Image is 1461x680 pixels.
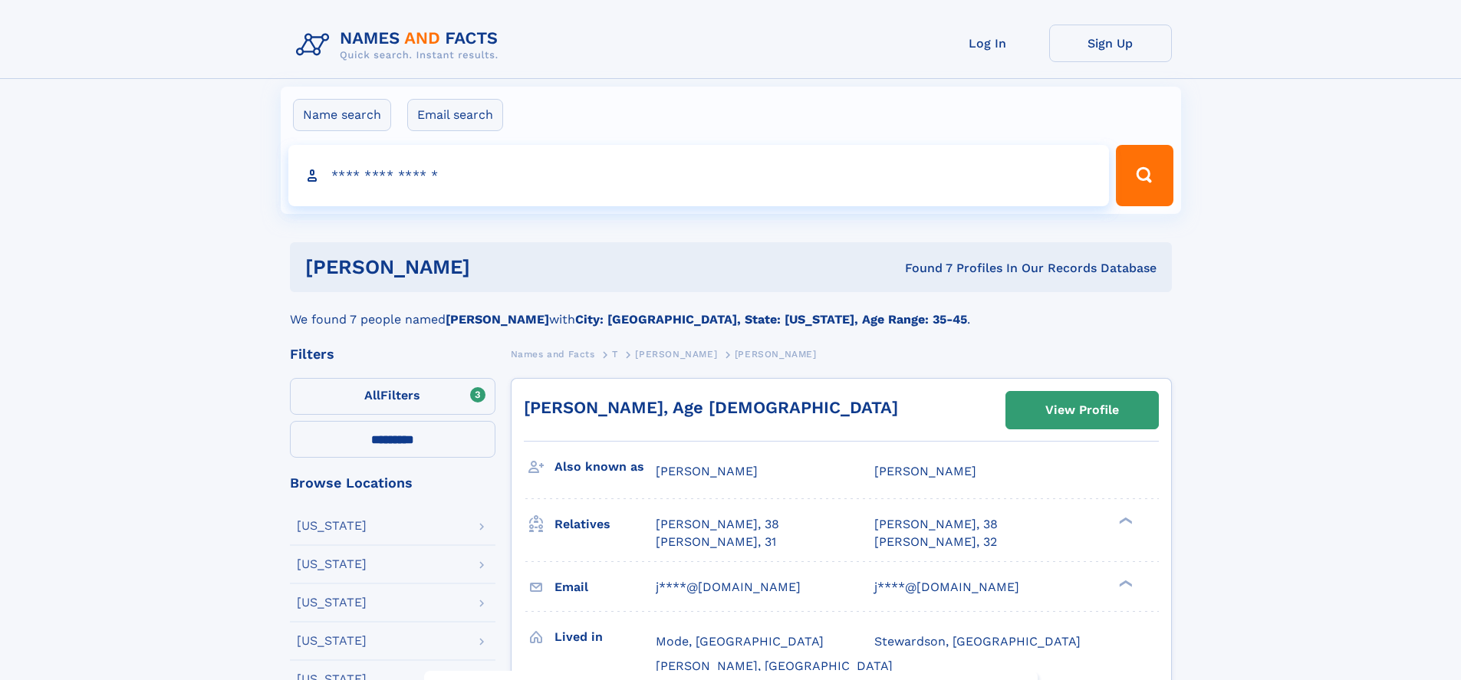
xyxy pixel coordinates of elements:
div: [US_STATE] [297,520,367,532]
a: [PERSON_NAME], 31 [656,534,776,550]
h3: Relatives [554,511,656,537]
div: [US_STATE] [297,635,367,647]
a: Log In [926,25,1049,62]
label: Filters [290,378,495,415]
input: search input [288,145,1110,206]
span: Stewardson, [GEOGRAPHIC_DATA] [874,634,1081,649]
h3: Email [554,574,656,600]
span: All [364,388,380,402]
a: View Profile [1006,392,1158,429]
div: [US_STATE] [297,558,367,570]
a: [PERSON_NAME], Age [DEMOGRAPHIC_DATA] [524,398,898,417]
a: T [612,344,618,363]
div: Browse Locations [290,476,495,490]
div: ❯ [1115,578,1134,588]
div: Found 7 Profiles In Our Records Database [687,260,1157,277]
button: Search Button [1116,145,1173,206]
div: We found 7 people named with . [290,292,1172,329]
h1: [PERSON_NAME] [305,258,688,277]
span: [PERSON_NAME] [874,464,976,478]
div: [US_STATE] [297,596,367,609]
span: T [612,349,618,360]
a: [PERSON_NAME], 38 [656,516,779,533]
b: [PERSON_NAME] [446,312,549,327]
span: Mode, [GEOGRAPHIC_DATA] [656,634,824,649]
div: View Profile [1045,393,1119,428]
span: [PERSON_NAME], [GEOGRAPHIC_DATA] [656,659,893,673]
label: Name search [293,99,391,131]
a: Sign Up [1049,25,1172,62]
a: [PERSON_NAME], 32 [874,534,997,550]
span: [PERSON_NAME] [735,349,817,360]
h3: Lived in [554,624,656,650]
label: Email search [407,99,503,131]
a: [PERSON_NAME] [635,344,717,363]
b: City: [GEOGRAPHIC_DATA], State: [US_STATE], Age Range: 35-45 [575,312,967,327]
img: Logo Names and Facts [290,25,511,66]
a: [PERSON_NAME], 38 [874,516,998,533]
div: ❯ [1115,516,1134,526]
a: Names and Facts [511,344,595,363]
span: [PERSON_NAME] [635,349,717,360]
span: [PERSON_NAME] [656,464,758,478]
div: Filters [290,347,495,361]
h3: Also known as [554,454,656,480]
